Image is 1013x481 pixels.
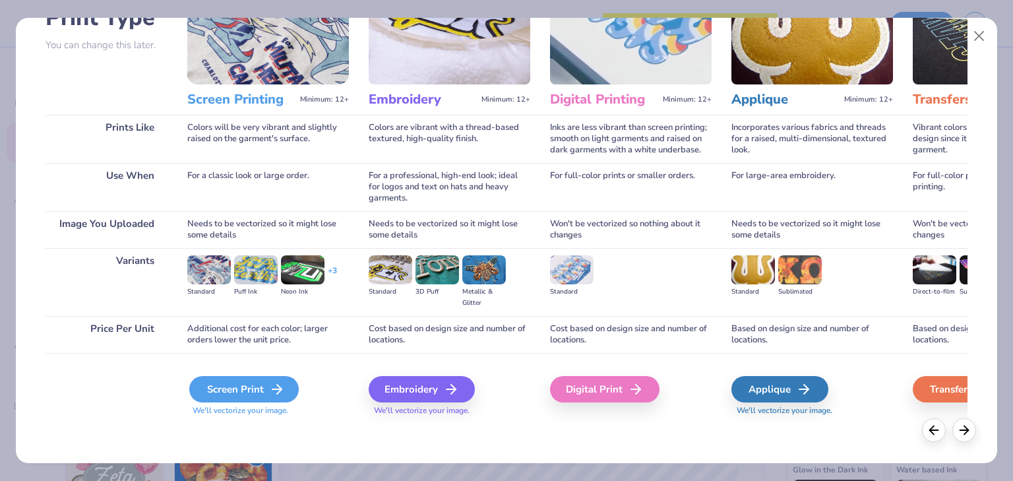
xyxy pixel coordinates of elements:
[960,255,1003,284] img: Supacolor
[913,255,956,284] img: Direct-to-film
[481,95,530,104] span: Minimum: 12+
[731,211,893,248] div: Needs to be vectorized so it might lose some details
[187,91,295,108] h3: Screen Printing
[369,316,530,353] div: Cost based on design size and number of locations.
[967,24,992,49] button: Close
[46,115,168,163] div: Prints Like
[369,405,530,416] span: We'll vectorize your image.
[187,211,349,248] div: Needs to be vectorized so it might lose some details
[550,316,712,353] div: Cost based on design size and number of locations.
[550,115,712,163] div: Inks are less vibrant than screen printing; smooth on light garments and raised on dark garments ...
[234,255,278,284] img: Puff Ink
[731,255,775,284] img: Standard
[550,211,712,248] div: Won't be vectorized so nothing about it changes
[281,255,324,284] img: Neon Ink
[234,286,278,298] div: Puff Ink
[778,255,822,284] img: Sublimated
[550,286,594,298] div: Standard
[369,255,412,284] img: Standard
[550,91,658,108] h3: Digital Printing
[187,286,231,298] div: Standard
[281,286,324,298] div: Neon Ink
[731,316,893,353] div: Based on design size and number of locations.
[187,255,231,284] img: Standard
[187,316,349,353] div: Additional cost for each color; larger orders lower the unit price.
[189,376,299,402] div: Screen Print
[913,376,1010,402] div: Transfers
[369,91,476,108] h3: Embroidery
[187,163,349,211] div: For a classic look or large order.
[369,211,530,248] div: Needs to be vectorized so it might lose some details
[46,316,168,353] div: Price Per Unit
[46,211,168,248] div: Image You Uploaded
[731,163,893,211] div: For large-area embroidery.
[415,286,459,298] div: 3D Puff
[328,265,337,288] div: + 3
[46,40,168,51] p: You can change this later.
[550,163,712,211] div: For full-color prints or smaller orders.
[300,95,349,104] span: Minimum: 12+
[550,255,594,284] img: Standard
[369,376,475,402] div: Embroidery
[462,286,506,309] div: Metallic & Glitter
[187,115,349,163] div: Colors will be very vibrant and slightly raised on the garment's surface.
[415,255,459,284] img: 3D Puff
[731,115,893,163] div: Incorporates various fabrics and threads for a raised, multi-dimensional, textured look.
[778,286,822,298] div: Sublimated
[731,405,893,416] span: We'll vectorize your image.
[46,248,168,316] div: Variants
[462,255,506,284] img: Metallic & Glitter
[550,376,660,402] div: Digital Print
[46,163,168,211] div: Use When
[844,95,893,104] span: Minimum: 12+
[731,286,775,298] div: Standard
[369,286,412,298] div: Standard
[913,286,956,298] div: Direct-to-film
[187,405,349,416] span: We'll vectorize your image.
[960,286,1003,298] div: Supacolor
[369,163,530,211] div: For a professional, high-end look; ideal for logos and text on hats and heavy garments.
[731,91,839,108] h3: Applique
[663,95,712,104] span: Minimum: 12+
[369,115,530,163] div: Colors are vibrant with a thread-based textured, high-quality finish.
[731,376,828,402] div: Applique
